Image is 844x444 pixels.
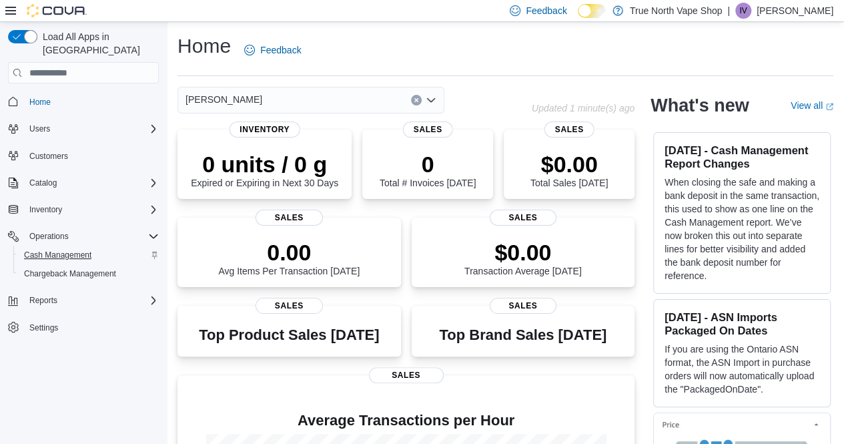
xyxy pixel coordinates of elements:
span: IV [739,3,747,19]
p: 0 units / 0 g [191,151,338,178]
a: Feedback [239,37,306,63]
button: Cash Management [13,246,164,264]
span: Cash Management [24,250,91,260]
span: Chargeback Management [24,268,116,279]
button: Users [3,120,164,138]
button: Customers [3,146,164,166]
img: Cova [27,4,87,17]
span: Operations [29,231,69,242]
span: Settings [24,319,159,336]
span: Chargeback Management [19,266,159,282]
a: Customers [24,148,73,164]
button: Operations [3,227,164,246]
button: Open list of options [426,95,436,105]
button: Chargeback Management [13,264,164,283]
div: Total Sales [DATE] [530,151,608,188]
h3: [DATE] - ASN Imports Packaged On Dates [665,310,819,337]
h3: Top Brand Sales [DATE] [439,327,606,343]
span: Sales [490,298,556,314]
p: | [727,3,730,19]
span: Reports [29,295,57,306]
a: Cash Management [19,247,97,263]
button: Operations [24,228,74,244]
span: Sales [403,122,453,138]
span: Inventory [229,122,300,138]
a: Settings [24,320,63,336]
span: Home [29,97,51,107]
span: Users [29,124,50,134]
button: Inventory [24,202,67,218]
p: Updated 1 minute(s) ago [532,103,635,114]
span: Sales [256,210,322,226]
span: Cash Management [19,247,159,263]
span: Home [24,93,159,109]
button: Settings [3,318,164,337]
a: Home [24,94,56,110]
a: Chargeback Management [19,266,121,282]
span: [PERSON_NAME] [185,91,262,107]
button: Clear input [411,95,422,105]
span: Sales [369,367,444,383]
span: Feedback [526,4,566,17]
span: Users [24,121,159,137]
button: Reports [24,292,63,308]
span: Reports [24,292,159,308]
span: Catalog [29,178,57,188]
h1: Home [177,33,231,59]
h3: Top Product Sales [DATE] [199,327,379,343]
button: Inventory [3,200,164,219]
div: Isabella Vape [735,3,751,19]
h2: What's new [651,95,749,116]
h4: Average Transactions per Hour [188,413,624,429]
div: Transaction Average [DATE] [464,239,582,276]
button: Catalog [24,175,62,191]
p: If you are using the Ontario ASN format, the ASN Import in purchase orders will now automatically... [665,343,819,396]
svg: External link [825,103,833,111]
span: Sales [544,122,594,138]
p: $0.00 [530,151,608,178]
span: Inventory [24,202,159,218]
span: Sales [256,298,322,314]
span: Load All Apps in [GEOGRAPHIC_DATA] [37,30,159,57]
div: Expired or Expiring in Next 30 Days [191,151,338,188]
span: Customers [29,151,68,162]
span: Sales [490,210,556,226]
button: Reports [3,291,164,310]
a: View allExternal link [791,100,833,111]
input: Dark Mode [578,4,606,18]
p: [PERSON_NAME] [757,3,833,19]
span: Settings [29,322,58,333]
div: Total # Invoices [DATE] [380,151,476,188]
div: Avg Items Per Transaction [DATE] [218,239,360,276]
span: Feedback [260,43,301,57]
button: Catalog [3,174,164,192]
span: Catalog [24,175,159,191]
p: $0.00 [464,239,582,266]
h3: [DATE] - Cash Management Report Changes [665,144,819,170]
span: Inventory [29,204,62,215]
nav: Complex example [8,86,159,372]
p: When closing the safe and making a bank deposit in the same transaction, this used to show as one... [665,176,819,282]
p: 0 [380,151,476,178]
button: Home [3,91,164,111]
span: Operations [24,228,159,244]
span: Customers [24,148,159,164]
p: True North Vape Shop [630,3,723,19]
p: 0.00 [218,239,360,266]
button: Users [24,121,55,137]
